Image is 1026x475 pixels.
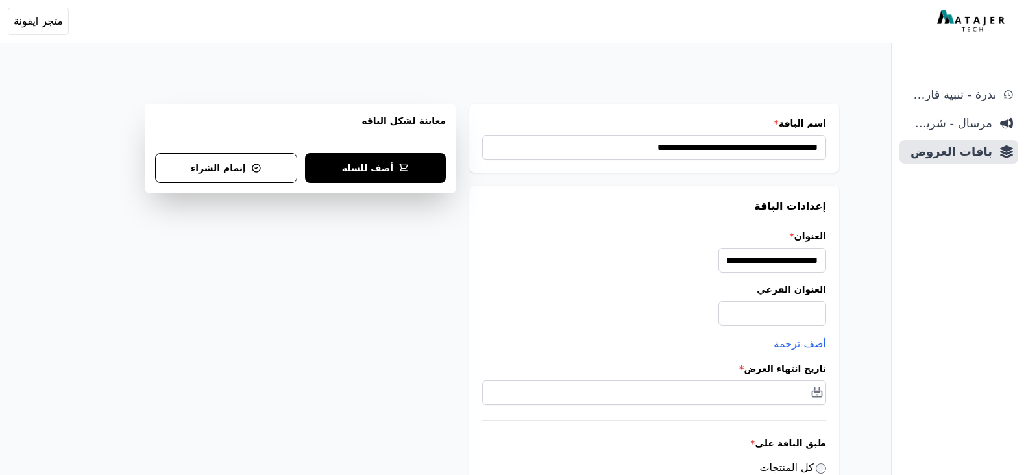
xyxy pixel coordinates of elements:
[482,117,826,130] label: اسم الباقة
[8,8,69,35] button: متجر ايقونة
[482,230,826,243] label: العنوان
[937,10,1008,33] img: MatajerTech Logo
[155,114,446,143] h3: معاينة لشكل الباقه
[305,153,446,183] button: أضف للسلة
[482,437,826,450] label: طبق الباقة على
[760,461,827,474] label: كل المنتجات
[774,337,826,350] span: أضف ترجمة
[905,86,996,104] span: ندرة - تنبية قارب علي النفاذ
[482,199,826,214] h3: إعدادات الباقة
[482,283,826,296] label: العنوان الفرعي
[482,362,826,375] label: تاريخ انتهاء العرض
[905,114,992,132] span: مرسال - شريط دعاية
[14,14,63,29] span: متجر ايقونة
[155,153,297,183] button: إتمام الشراء
[905,143,992,161] span: باقات العروض
[774,336,826,352] button: أضف ترجمة
[816,463,826,474] input: كل المنتجات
